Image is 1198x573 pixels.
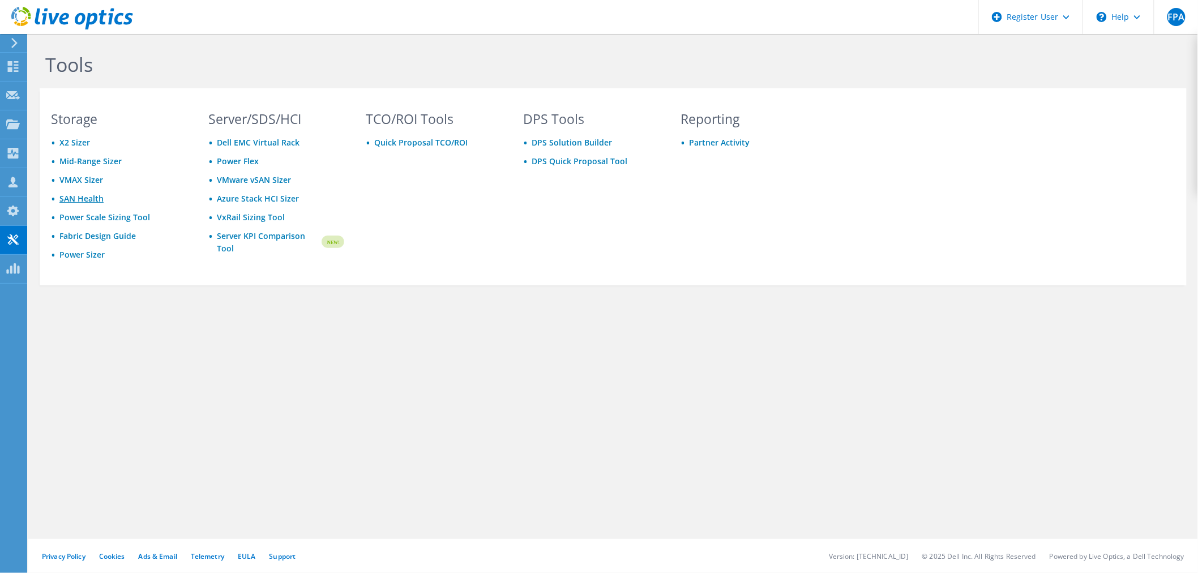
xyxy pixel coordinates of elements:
h3: TCO/ROI Tools [366,113,502,125]
a: Ads & Email [139,551,177,561]
a: Power Sizer [59,249,105,260]
h1: Tools [45,53,810,76]
a: SAN Health [59,193,104,204]
a: Fabric Design Guide [59,230,136,241]
a: Telemetry [191,551,224,561]
li: Version: [TECHNICAL_ID] [829,551,909,561]
h3: DPS Tools [523,113,659,125]
a: Support [269,551,296,561]
a: X2 Sizer [59,137,90,148]
a: Mid-Range Sizer [59,156,122,166]
img: new-badge.svg [320,229,344,255]
a: Cookies [99,551,125,561]
a: VMware vSAN Sizer [217,174,291,185]
li: Powered by Live Optics, a Dell Technology [1050,551,1184,561]
a: Partner Activity [689,137,750,148]
a: Dell EMC Virtual Rack [217,137,299,148]
h3: Storage [51,113,187,125]
a: VxRail Sizing Tool [217,212,285,223]
a: Server KPI Comparison Tool [217,230,320,255]
a: DPS Quick Proposal Tool [532,156,627,166]
li: © 2025 Dell Inc. All Rights Reserved [922,551,1036,561]
a: Privacy Policy [42,551,85,561]
a: DPS Solution Builder [532,137,612,148]
h3: Server/SDS/HCI [208,113,344,125]
a: Azure Stack HCI Sizer [217,193,299,204]
a: VMAX Sizer [59,174,103,185]
a: EULA [238,551,255,561]
h3: Reporting [681,113,816,125]
a: Power Flex [217,156,259,166]
svg: \n [1097,12,1107,22]
a: Quick Proposal TCO/ROI [374,137,468,148]
span: FPA [1167,8,1186,26]
a: Power Scale Sizing Tool [59,212,150,223]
